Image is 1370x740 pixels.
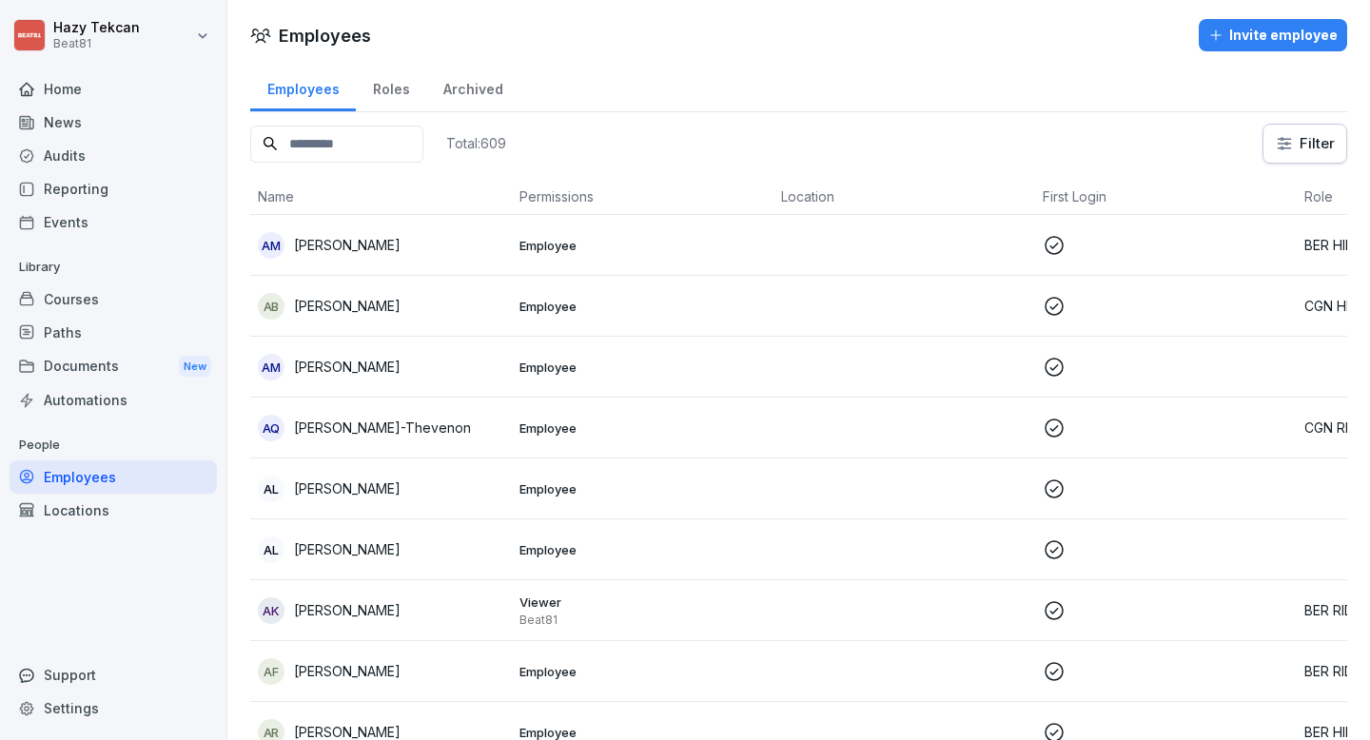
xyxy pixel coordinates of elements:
[10,252,217,282] p: Library
[1208,25,1338,46] div: Invite employee
[773,179,1035,215] th: Location
[10,172,217,205] a: Reporting
[294,235,401,255] p: [PERSON_NAME]
[10,316,217,349] a: Paths
[1263,125,1346,163] button: Filter
[426,63,519,111] a: Archived
[519,359,766,376] p: Employee
[519,237,766,254] p: Employee
[258,658,284,685] div: AF
[294,296,401,316] p: [PERSON_NAME]
[294,600,401,620] p: [PERSON_NAME]
[356,63,426,111] a: Roles
[53,20,140,36] p: Hazy Tekcan
[10,205,217,239] a: Events
[519,663,766,680] p: Employee
[279,23,371,49] h1: Employees
[519,480,766,497] p: Employee
[10,383,217,417] a: Automations
[10,430,217,460] p: People
[1275,134,1335,153] div: Filter
[512,179,773,215] th: Permissions
[258,536,284,563] div: AL
[179,356,211,378] div: New
[10,106,217,139] a: News
[1199,19,1347,51] button: Invite employee
[519,419,766,437] p: Employee
[519,594,766,611] p: Viewer
[10,282,217,316] a: Courses
[250,179,512,215] th: Name
[53,37,140,50] p: Beat81
[1035,179,1297,215] th: First Login
[294,539,401,559] p: [PERSON_NAME]
[250,63,356,111] a: Employees
[519,298,766,315] p: Employee
[519,541,766,558] p: Employee
[294,478,401,498] p: [PERSON_NAME]
[446,134,506,152] p: Total: 609
[258,597,284,624] div: AK
[10,460,217,494] a: Employees
[10,691,217,725] a: Settings
[258,232,284,259] div: AM
[258,415,284,441] div: AQ
[258,354,284,380] div: AM
[10,658,217,691] div: Support
[10,349,217,384] a: DocumentsNew
[10,349,217,384] div: Documents
[294,661,401,681] p: [PERSON_NAME]
[258,476,284,502] div: AL
[258,293,284,320] div: AB
[294,357,401,377] p: [PERSON_NAME]
[10,139,217,172] a: Audits
[10,494,217,527] a: Locations
[10,72,217,106] a: Home
[294,418,471,438] p: [PERSON_NAME]-Thevenon
[519,613,766,628] p: Beat81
